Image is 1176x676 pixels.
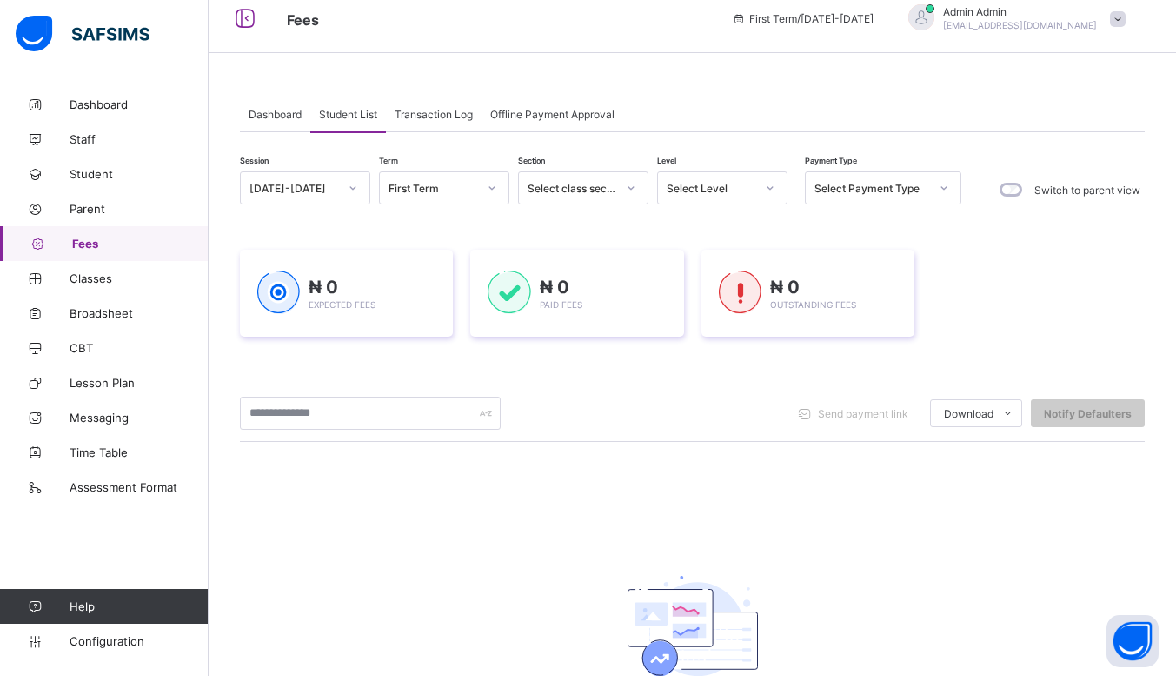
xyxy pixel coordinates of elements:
div: First Term [389,182,477,195]
label: Switch to parent view [1034,184,1140,197]
span: Classes [70,271,209,285]
div: Select Level [667,182,755,195]
span: Parent [70,202,209,216]
span: ₦ 0 [309,277,338,298]
img: safsims [16,16,149,52]
span: Offline Payment Approval [490,108,615,121]
span: Configuration [70,634,208,648]
span: CBT [70,341,209,355]
span: Messaging [70,411,209,425]
div: AdminAdmin [891,4,1134,33]
span: Student List [319,108,377,121]
img: paid-1.3eb1404cbcb1d3b736510a26bbfa3ccb.svg [488,271,530,314]
span: Outstanding Fees [770,299,856,310]
span: Download [944,407,993,420]
div: Select class section [528,182,616,195]
div: [DATE]-[DATE] [249,182,338,195]
span: Level [657,156,676,165]
span: Student [70,167,209,181]
span: Admin Admin [943,5,1097,18]
span: Dashboard [249,108,302,121]
span: Assessment Format [70,480,209,494]
span: Dashboard [70,97,209,111]
span: Time Table [70,445,209,459]
span: Term [379,156,398,165]
span: Expected Fees [309,299,375,310]
div: Select Payment Type [814,182,929,195]
img: outstanding-1.146d663e52f09953f639664a84e30106.svg [719,271,761,314]
span: [EMAIL_ADDRESS][DOMAIN_NAME] [943,20,1097,30]
span: Broadsheet [70,306,209,320]
span: Help [70,599,208,613]
button: Open asap [1106,615,1159,667]
span: Notify Defaulters [1044,407,1132,420]
img: expected-1.03dd87d44185fb6c27cc9b2570c10499.svg [257,271,300,314]
span: ₦ 0 [770,277,800,298]
span: Session [240,156,269,165]
span: ₦ 0 [540,277,569,298]
span: Transaction Log [395,108,473,121]
span: Lesson Plan [70,376,209,390]
span: Fees [287,11,319,29]
span: Section [518,156,545,165]
span: Payment Type [805,156,857,165]
span: Fees [72,237,209,251]
span: Paid Fees [540,299,582,310]
span: session/term information [732,12,874,25]
span: Staff [70,132,209,146]
span: Send payment link [818,407,908,420]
